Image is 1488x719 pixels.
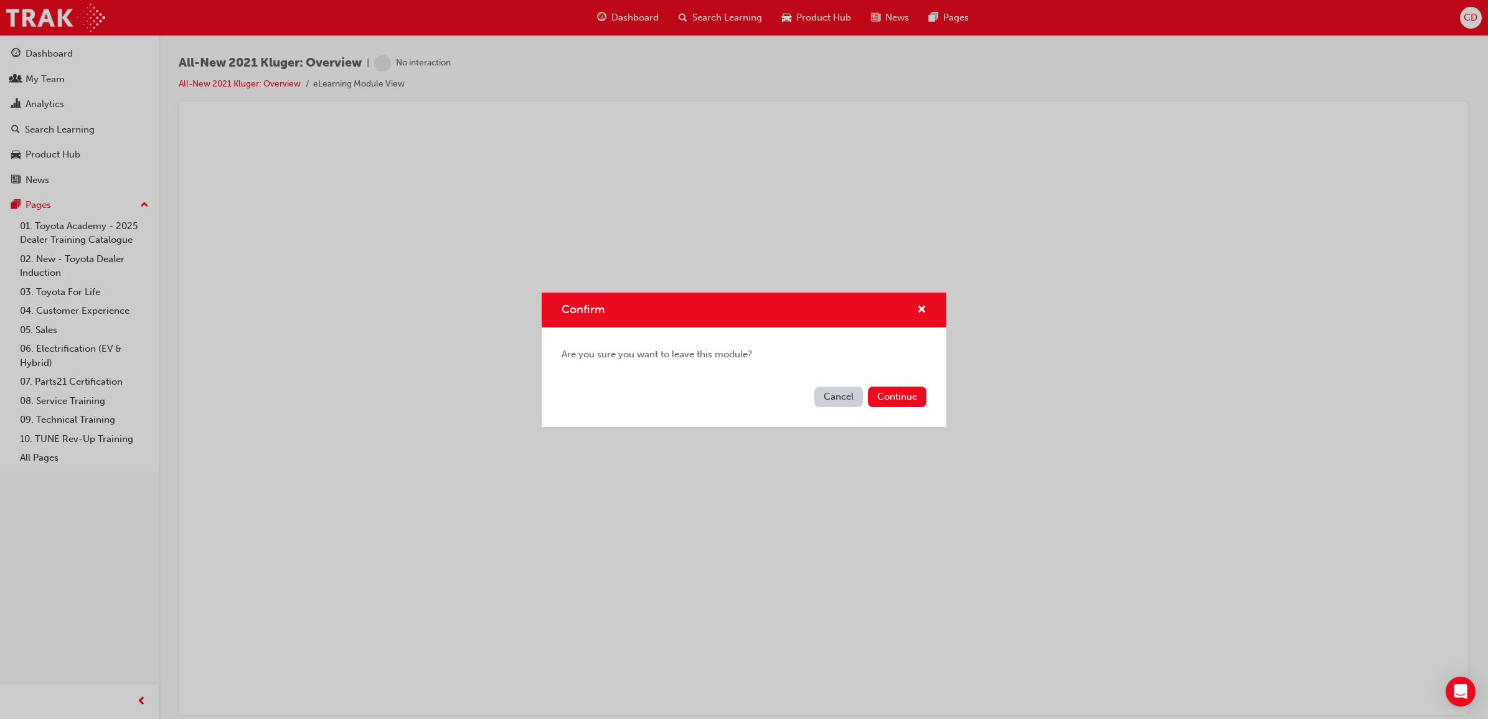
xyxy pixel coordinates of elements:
[562,303,605,316] span: Confirm
[917,305,926,316] span: cross-icon
[814,387,863,407] button: Cancel
[1446,677,1476,707] div: Open Intercom Messenger
[917,303,926,318] button: cross-icon
[868,387,926,407] button: Continue
[542,327,946,382] div: Are you sure you want to leave this module?
[542,293,946,427] div: Confirm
